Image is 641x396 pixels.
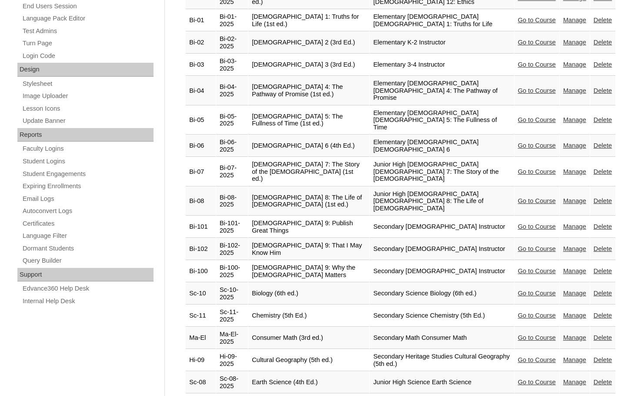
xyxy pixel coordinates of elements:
[594,168,612,175] a: Delete
[186,10,216,31] td: Bi-01
[248,216,369,238] td: [DEMOGRAPHIC_DATA] 9: Publish Great Things
[22,230,154,241] a: Language Filter
[594,356,612,363] a: Delete
[594,197,612,204] a: Delete
[22,193,154,204] a: Email Logs
[248,327,369,349] td: Consumer Math (3rd ed.)
[22,181,154,192] a: Expiring Enrollments
[186,238,216,260] td: Bi-102
[594,142,612,149] a: Delete
[17,128,154,142] div: Reports
[22,255,154,266] a: Query Builder
[216,135,248,157] td: Bi-06-2025
[518,356,556,363] a: Go to Course
[248,305,369,327] td: Chemistry (5th Ed.)
[594,61,612,68] a: Delete
[22,206,154,217] a: Autoconvert Logs
[22,296,154,307] a: Internal Help Desk
[248,135,369,157] td: [DEMOGRAPHIC_DATA] 6 (4th Ed.)
[216,372,248,393] td: Sc-08-2025
[518,379,556,386] a: Go to Course
[248,157,369,186] td: [DEMOGRAPHIC_DATA] 7: The Story of the [DEMOGRAPHIC_DATA] (1st ed.)
[518,142,556,149] a: Go to Course
[518,267,556,274] a: Go to Course
[216,106,248,135] td: Bi-05-2025
[22,38,154,49] a: Turn Page
[17,63,154,77] div: Design
[22,156,154,167] a: Student Logins
[518,334,556,341] a: Go to Course
[563,87,586,94] a: Manage
[216,216,248,238] td: Bi-101-2025
[22,169,154,179] a: Student Engagements
[216,327,248,349] td: Ma-El-2025
[370,283,514,305] td: Secondary Science Biology (6th ed.)
[518,61,556,68] a: Go to Course
[518,223,556,230] a: Go to Course
[594,223,612,230] a: Delete
[563,290,586,297] a: Manage
[518,39,556,46] a: Go to Course
[186,54,216,76] td: Bi-03
[518,168,556,175] a: Go to Course
[518,312,556,319] a: Go to Course
[22,78,154,89] a: Stylesheet
[563,223,586,230] a: Manage
[248,349,369,371] td: Cultural Geography (5th ed.)
[563,334,586,341] a: Manage
[216,76,248,105] td: Bi-04-2025
[216,238,248,260] td: Bi-102-2025
[22,91,154,102] a: Image Uploader
[248,10,369,31] td: [DEMOGRAPHIC_DATA] 1: Truths for Life (1st ed.)
[518,245,556,252] a: Go to Course
[518,87,556,94] a: Go to Course
[518,17,556,24] a: Go to Course
[594,267,612,274] a: Delete
[248,372,369,393] td: Earth Science (4th Ed.)
[594,379,612,386] a: Delete
[518,116,556,123] a: Go to Course
[563,312,586,319] a: Manage
[594,87,612,94] a: Delete
[248,187,369,216] td: [DEMOGRAPHIC_DATA] 8: The Life of [DEMOGRAPHIC_DATA] (1st ed.)
[370,10,514,31] td: Elementary [DEMOGRAPHIC_DATA] [DEMOGRAPHIC_DATA] 1: Truths for Life
[248,32,369,54] td: [DEMOGRAPHIC_DATA] 2 (3rd Ed.)
[594,245,612,252] a: Delete
[22,51,154,61] a: Login Code
[216,157,248,186] td: Bi-07-2025
[370,349,514,371] td: Secondary Heritage Studies Cultural Geography (5th ed.)
[563,17,586,24] a: Manage
[22,1,154,12] a: End Users Session
[370,157,514,186] td: Junior High [DEMOGRAPHIC_DATA] [DEMOGRAPHIC_DATA] 7: The Story of the [DEMOGRAPHIC_DATA]
[216,32,248,54] td: Bi-02-2025
[563,39,586,46] a: Manage
[370,187,514,216] td: Junior High [DEMOGRAPHIC_DATA] [DEMOGRAPHIC_DATA] 8: The Life of [DEMOGRAPHIC_DATA]
[186,283,216,305] td: Sc-10
[186,305,216,327] td: Sc-11
[594,334,612,341] a: Delete
[22,115,154,126] a: Update Banner
[370,54,514,76] td: Elementary 3-4 Instructor
[370,216,514,238] td: Secondary [DEMOGRAPHIC_DATA] Instructor
[186,32,216,54] td: Bi-02
[186,106,216,135] td: Bi-05
[594,17,612,24] a: Delete
[186,349,216,371] td: Hi-09
[22,26,154,37] a: Test Admins
[216,187,248,216] td: Bi-08-2025
[248,261,369,282] td: [DEMOGRAPHIC_DATA] 9: Why the [DEMOGRAPHIC_DATA] Matters
[248,54,369,76] td: [DEMOGRAPHIC_DATA] 3 (3rd Ed.)
[594,39,612,46] a: Delete
[563,168,586,175] a: Manage
[216,283,248,305] td: Sc-10-2025
[186,76,216,105] td: Bi-04
[370,135,514,157] td: Elementary [DEMOGRAPHIC_DATA] [DEMOGRAPHIC_DATA] 6
[216,261,248,282] td: Bi-100-2025
[248,106,369,135] td: [DEMOGRAPHIC_DATA] 5: The Fullness of Time (1st ed.)
[248,76,369,105] td: [DEMOGRAPHIC_DATA] 4: The Pathway of Promise (1st ed.)
[22,283,154,294] a: Edvance360 Help Desk
[216,349,248,371] td: Hi-09-2025
[186,327,216,349] td: Ma-El
[216,305,248,327] td: Sc-11-2025
[22,103,154,114] a: Lesson Icons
